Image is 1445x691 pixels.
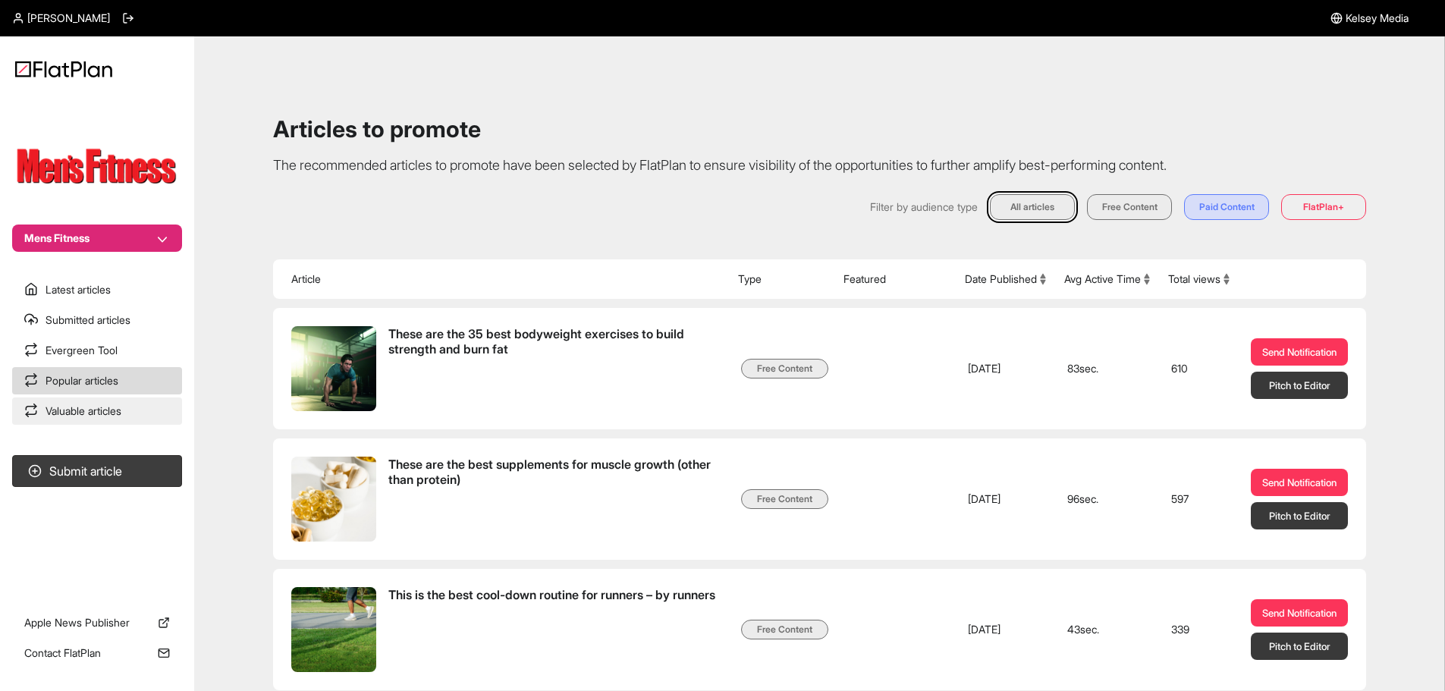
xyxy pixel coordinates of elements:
td: [DATE] [956,308,1055,429]
img: These are the 35 best bodyweight exercises to build strength and burn fat [291,326,376,411]
span: These are the 35 best bodyweight exercises to build strength and burn fat [388,326,717,411]
img: Logo [15,61,112,77]
button: Total views [1168,272,1230,287]
span: These are the best supplements for muscle growth (other than protein) [388,457,711,487]
img: This is the best cool-down routine for runners – by runners [291,587,376,672]
a: This is the best cool-down routine for runners – by runners [291,587,717,672]
span: This is the best cool-down routine for runners – by runners [388,587,715,602]
button: Mens Fitness [12,225,182,252]
h1: Articles to promote [273,115,1366,143]
th: Type [729,259,834,299]
a: Submitted articles [12,306,182,334]
a: Apple News Publisher [12,609,182,636]
button: Pitch to Editor [1251,372,1348,399]
a: Popular articles [12,367,182,394]
a: [PERSON_NAME] [12,11,110,26]
span: Free Content [741,359,828,378]
a: Contact FlatPlan [12,639,182,667]
span: These are the 35 best bodyweight exercises to build strength and burn fat [388,326,684,356]
img: These are the best supplements for muscle growth (other than protein) [291,457,376,542]
span: Free Content [741,489,828,509]
img: Publication Logo [12,141,182,194]
span: These are the best supplements for muscle growth (other than protein) [388,457,717,542]
button: Submit article [12,455,182,487]
p: The recommended articles to promote have been selected by FlatPlan to ensure visibility of the op... [273,155,1366,176]
button: Pitch to Editor [1251,633,1348,660]
a: These are the 35 best bodyweight exercises to build strength and burn fat [291,326,717,411]
td: 43 sec. [1055,569,1159,690]
a: Latest articles [12,276,182,303]
td: 339 [1159,569,1239,690]
button: Paid Content [1184,194,1269,220]
button: All articles [990,194,1075,220]
span: Free Content [741,620,828,639]
a: Evergreen Tool [12,337,182,364]
a: Send Notification [1251,469,1348,496]
td: 610 [1159,308,1239,429]
span: Filter by audience type [870,199,978,215]
button: FlatPlan+ [1281,194,1366,220]
a: Send Notification [1251,599,1348,627]
span: Kelsey Media [1346,11,1409,26]
a: These are the best supplements for muscle growth (other than protein) [291,457,717,542]
button: Pitch to Editor [1251,502,1348,529]
td: [DATE] [956,569,1055,690]
button: Date Published [965,272,1046,287]
td: 597 [1159,438,1239,560]
th: Featured [834,259,956,299]
td: 96 sec. [1055,438,1159,560]
span: This is the best cool-down routine for runners – by runners [388,587,715,672]
td: [DATE] [956,438,1055,560]
a: Send Notification [1251,338,1348,366]
a: Valuable articles [12,397,182,425]
td: 83 sec. [1055,308,1159,429]
button: Free Content [1087,194,1172,220]
th: Article [273,259,729,299]
button: Avg Active Time [1064,272,1150,287]
span: [PERSON_NAME] [27,11,110,26]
